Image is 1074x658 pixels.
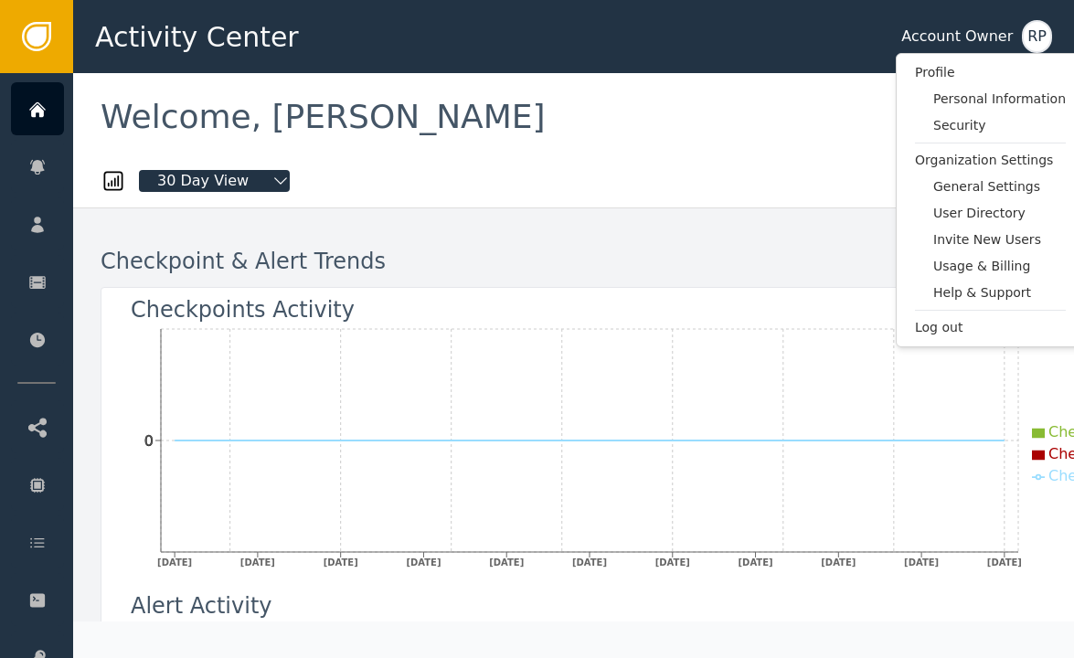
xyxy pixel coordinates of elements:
span: General Settings [933,177,1066,196]
tspan: [DATE] [739,557,773,568]
tspan: [DATE] [489,557,524,568]
span: Security [933,116,1066,135]
button: RP [1022,20,1052,53]
div: Checkpoint & Alert Trends [101,245,386,278]
span: Personal Information [933,90,1066,109]
span: Activity Center [95,16,299,58]
tspan: [DATE] [821,557,856,568]
tspan: [DATE] [655,557,690,568]
span: Usage & Billing [933,257,1066,276]
tspan: [DATE] [987,557,1022,568]
button: 30 Day View [126,170,303,192]
tspan: 0 [144,432,154,450]
span: Log out [915,318,1066,337]
div: Checkpoints Activity [131,293,355,326]
tspan: [DATE] [157,557,192,568]
div: Alert Activity [131,589,272,622]
span: Profile [915,63,1066,82]
span: Help & Support [933,283,1066,302]
tspan: [DATE] [240,557,275,568]
tspan: [DATE] [572,557,607,568]
span: Invite New Users [933,230,1066,249]
tspan: [DATE] [904,557,939,568]
tspan: [DATE] [324,557,358,568]
tspan: [DATE] [406,557,441,568]
span: Organization Settings [915,151,1066,170]
span: User Directory [933,204,1066,223]
span: 30 Day View [139,170,267,192]
div: Account Owner [901,26,1013,48]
